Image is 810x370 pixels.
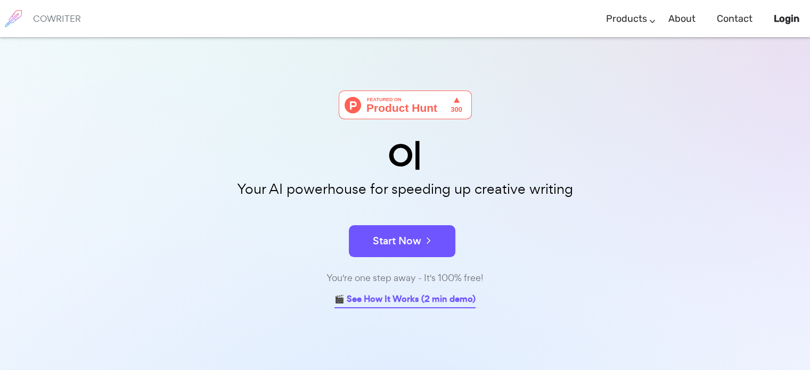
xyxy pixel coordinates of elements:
[334,292,476,308] a: 🎬 See How It Works (2 min demo)
[139,178,672,201] p: Your AI powerhouse for speeding up creative writing
[774,13,799,24] b: Login
[717,3,752,35] a: Contact
[33,14,81,23] h6: COWRITER
[668,3,696,35] a: About
[339,91,472,119] img: Cowriter - Your AI buddy for speeding up creative writing | Product Hunt
[349,225,455,257] button: Start Now
[139,141,672,171] div: O
[139,270,672,286] div: You're one step away - It's 100% free!
[774,3,799,35] a: Login
[606,3,647,35] a: Products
